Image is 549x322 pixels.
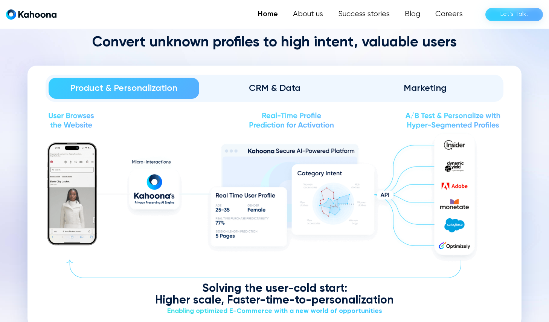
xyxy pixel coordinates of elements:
[500,8,528,20] div: Let’s Talk!
[59,82,189,94] div: Product & Personalization
[250,7,285,22] a: Home
[210,82,339,94] div: CRM & Data
[331,7,397,22] a: Success stories
[27,34,522,52] h2: Convert unknown profiles to high intent, valuable users
[428,7,470,22] a: Careers
[6,9,56,20] a: home
[485,8,543,21] a: Let’s Talk!
[397,7,428,22] a: Blog
[360,82,490,94] div: Marketing
[46,283,503,307] div: Solving the user-cold start: Higher scale, Faster-time-to-personalization
[285,7,331,22] a: About us
[46,307,503,316] div: Enabling optimized E-Commerce with a new world of opportunities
